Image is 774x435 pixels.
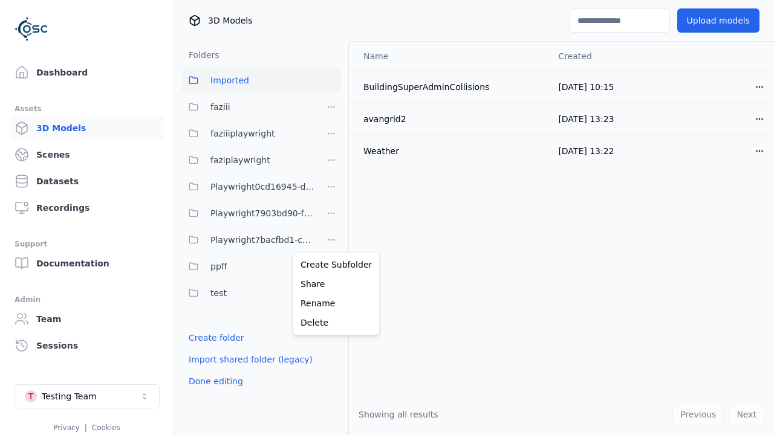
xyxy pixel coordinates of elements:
a: Rename [296,294,377,313]
a: Share [296,274,377,294]
a: Delete [296,313,377,332]
a: Create Subfolder [296,255,377,274]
